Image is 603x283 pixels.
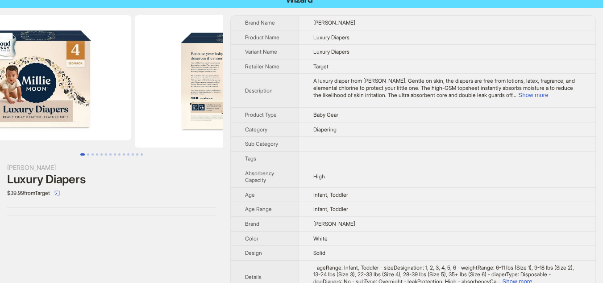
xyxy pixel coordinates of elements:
span: Luxury Diapers [313,34,349,41]
button: Go to slide 8 [114,153,116,156]
span: [PERSON_NAME] [313,220,355,227]
span: High [313,173,325,180]
span: Category [245,126,267,133]
span: Brand [245,220,259,227]
button: Go to slide 3 [91,153,94,156]
button: Go to slide 10 [123,153,125,156]
span: Solid [313,249,325,256]
span: Variant Name [245,48,277,55]
span: ... [512,92,516,98]
span: Color [245,235,258,242]
button: Go to slide 9 [118,153,121,156]
span: Infant, Toddler [313,206,348,212]
button: Go to slide 12 [132,153,134,156]
button: Go to slide 13 [136,153,138,156]
span: Product Name [245,34,279,41]
span: White [313,235,328,242]
span: Luxury Diapers [313,48,349,55]
button: Go to slide 14 [141,153,143,156]
div: $39.99 from Target [7,186,216,200]
span: Design [245,249,262,256]
span: Baby Gear [313,111,338,118]
div: A luxury diaper from Millie Moon. Gentle on skin, the diapers are free from lotions, latex, fragr... [313,77,581,98]
button: Go to slide 2 [87,153,89,156]
span: Target [313,63,329,70]
span: Age Range [245,206,272,212]
span: Details [245,274,262,280]
span: select [54,190,60,196]
button: Go to slide 11 [127,153,129,156]
button: Go to slide 7 [109,153,112,156]
button: Go to slide 1 [80,153,85,156]
span: Infant, Toddler [313,191,348,198]
span: Brand Name [245,19,275,26]
div: Luxury Diapers [7,173,216,186]
span: Product Type [245,111,277,118]
button: Go to slide 6 [105,153,107,156]
div: [PERSON_NAME] [7,163,216,173]
span: Sub Category [245,140,278,147]
span: [PERSON_NAME] [313,19,355,26]
span: A luxury diaper from [PERSON_NAME]. Gentle on skin, the diapers are free from lotions, latex, fra... [313,77,575,98]
span: Tags [245,155,256,162]
img: Luxury Diapers Luxury Diapers image 2 [135,15,335,148]
button: Go to slide 5 [100,153,103,156]
button: Go to slide 4 [96,153,98,156]
span: Absorbency Capacity [245,170,274,184]
button: Expand [518,92,548,98]
span: Description [245,87,273,94]
span: Retailer Name [245,63,279,70]
span: Age [245,191,255,198]
span: Diapering [313,126,337,133]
